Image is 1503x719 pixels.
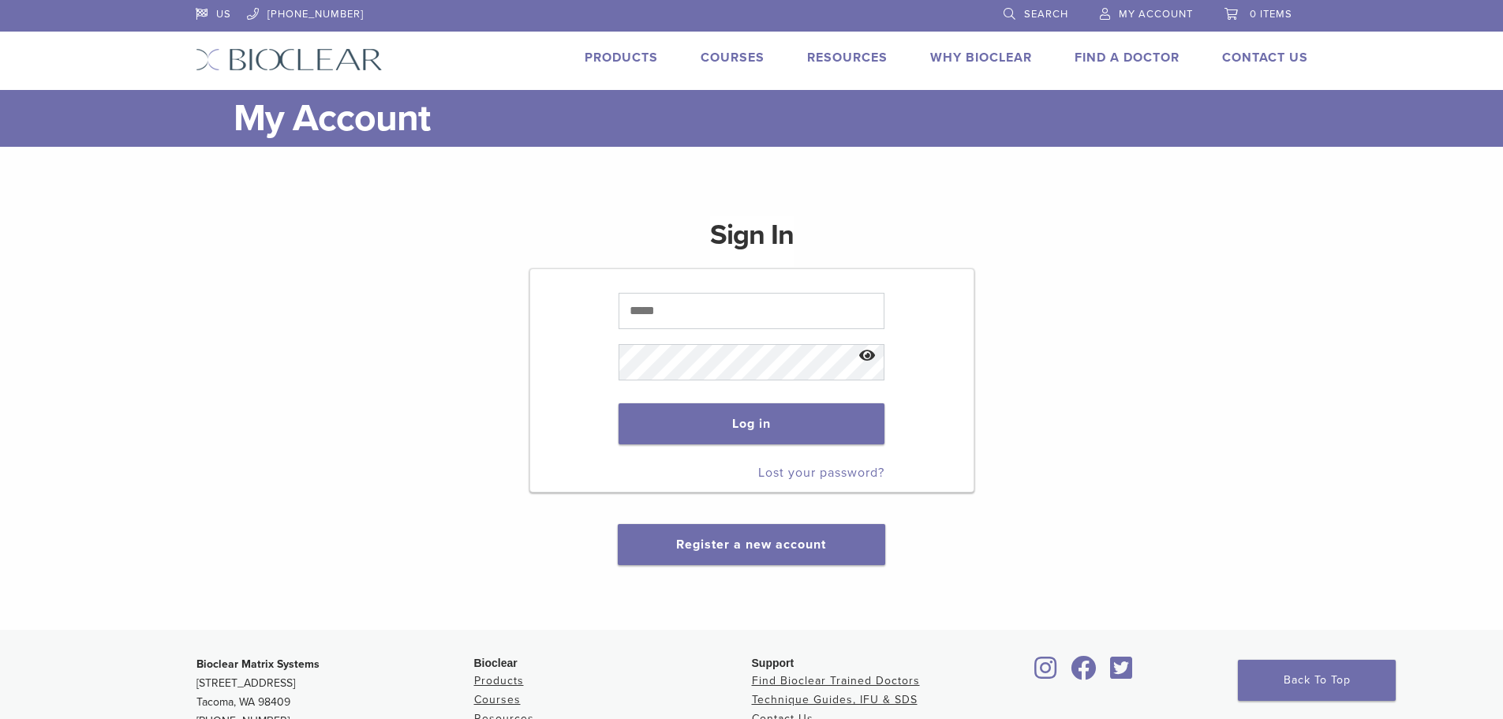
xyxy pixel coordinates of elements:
[474,693,521,706] a: Courses
[1024,8,1068,21] span: Search
[1075,50,1180,66] a: Find A Doctor
[234,90,1308,147] h1: My Account
[196,657,320,671] strong: Bioclear Matrix Systems
[1119,8,1193,21] span: My Account
[851,336,884,376] button: Show password
[752,674,920,687] a: Find Bioclear Trained Doctors
[585,50,658,66] a: Products
[1250,8,1292,21] span: 0 items
[758,465,884,481] a: Lost your password?
[196,48,383,71] img: Bioclear
[1105,665,1138,681] a: Bioclear
[619,403,884,444] button: Log in
[676,537,826,552] a: Register a new account
[701,50,765,66] a: Courses
[930,50,1032,66] a: Why Bioclear
[618,524,884,565] button: Register a new account
[1030,665,1063,681] a: Bioclear
[474,657,518,669] span: Bioclear
[752,693,918,706] a: Technique Guides, IFU & SDS
[1066,665,1102,681] a: Bioclear
[710,216,794,267] h1: Sign In
[1238,660,1396,701] a: Back To Top
[1222,50,1308,66] a: Contact Us
[752,657,794,669] span: Support
[474,674,524,687] a: Products
[807,50,888,66] a: Resources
